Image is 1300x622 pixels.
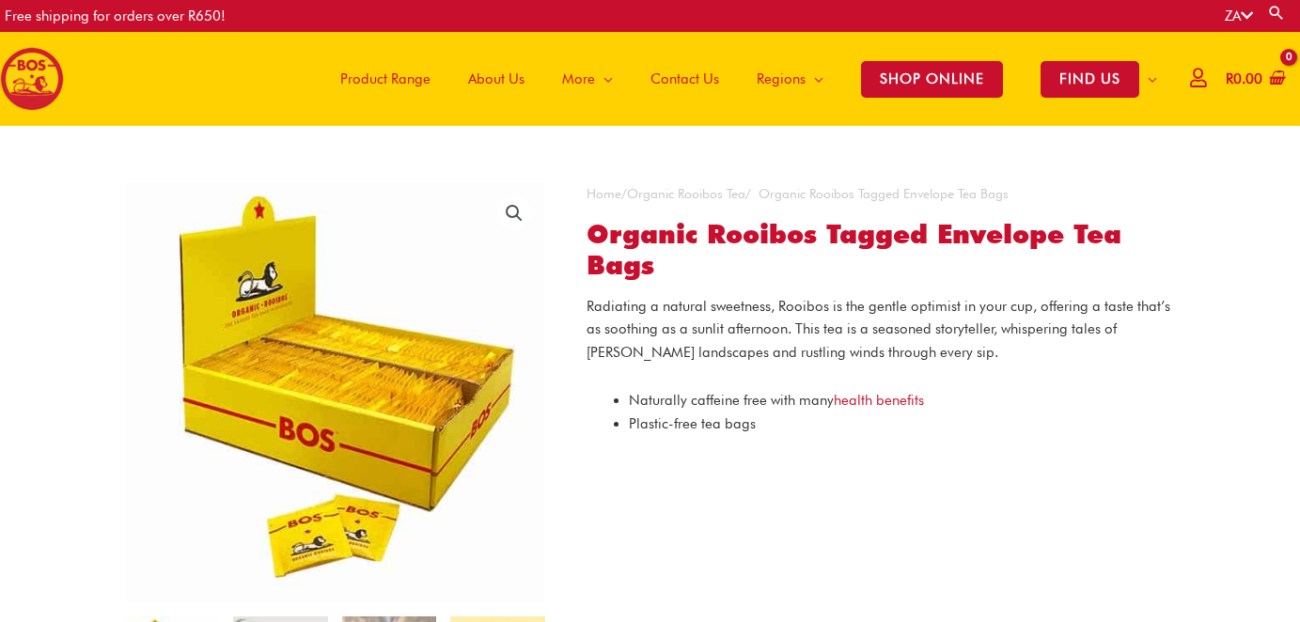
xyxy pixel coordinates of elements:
span: About Us [468,51,525,107]
img: Organic Rooibos Tagged Envelope Tea Bags [125,182,545,602]
bdi: 0.00 [1226,70,1262,87]
span: More [562,51,595,107]
a: Product Range [321,32,449,126]
span: SHOP ONLINE [861,61,1003,98]
h1: Organic Rooibos Tagged Envelope Tea Bags [587,219,1175,282]
a: Home [587,186,621,201]
a: View full-screen image gallery [497,196,531,230]
a: Contact Us [632,32,738,126]
nav: Site Navigation [307,32,1176,126]
a: Search button [1267,4,1286,22]
a: SHOP ONLINE [842,32,1022,126]
span: Product Range [340,51,431,107]
span: Regions [757,51,806,107]
p: Radiating a natural sweetness, Rooibos is the gentle optimist in your cup, offering a taste that’... [587,295,1175,365]
span: Contact Us [650,51,719,107]
span: FIND US [1041,61,1139,98]
span: Plastic-free tea bags [629,415,756,432]
span: Naturally caffeine free with many [629,392,924,409]
a: health benefits [834,392,924,409]
a: More [543,32,632,126]
a: Organic Rooibos Tea [627,186,745,201]
a: About Us [449,32,543,126]
span: R [1226,70,1233,87]
a: ZA [1225,8,1253,24]
a: Regions [738,32,842,126]
nav: Breadcrumb [587,182,1175,206]
a: View Shopping Cart, empty [1222,58,1286,101]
